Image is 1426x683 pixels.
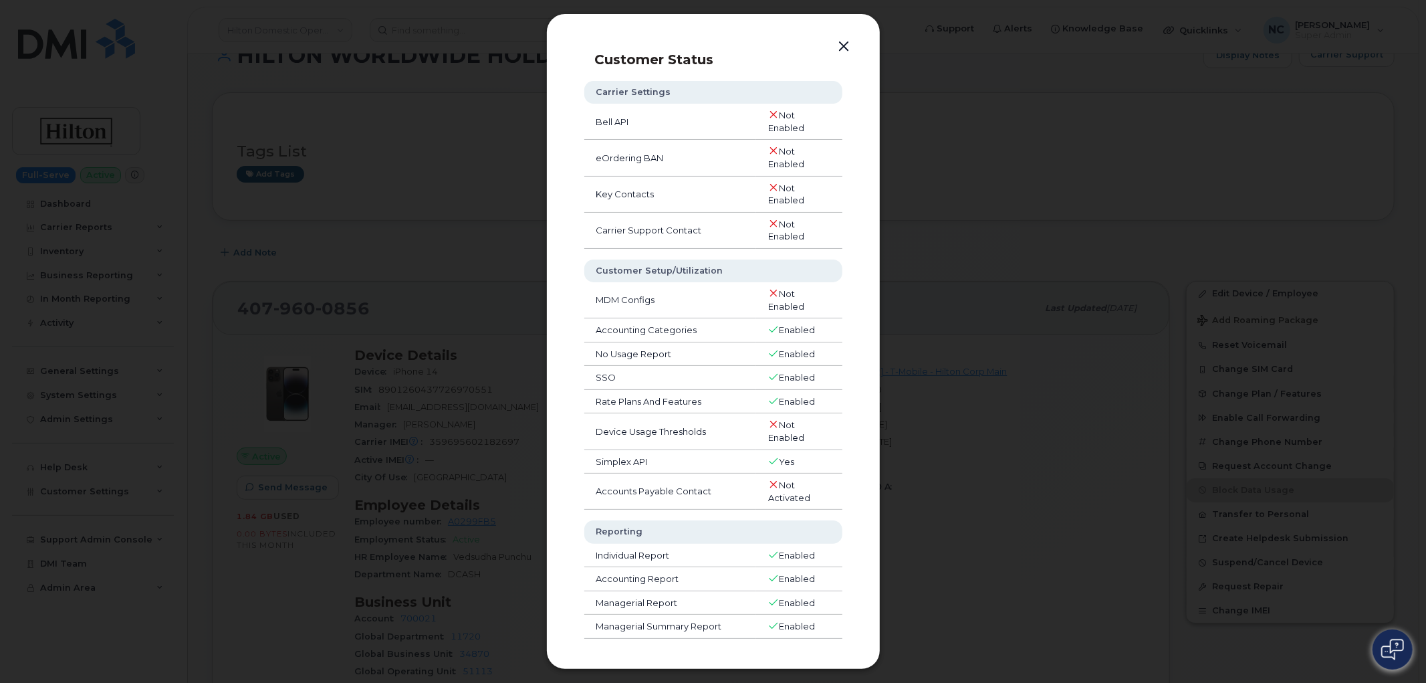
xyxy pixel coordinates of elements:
span: Not Enabled [768,183,804,206]
span: Enabled [779,597,815,608]
td: SSO [584,366,756,390]
td: Executive Summary Report [584,639,756,663]
td: eOrdering BAN [584,140,756,176]
td: Simplex API [584,450,756,474]
span: Not Activated [768,480,810,503]
td: Managerial Summary Report [584,615,756,639]
span: Not Enabled [768,288,804,312]
span: Enabled [779,550,815,561]
img: Open chat [1381,639,1404,660]
span: Enabled [779,645,815,656]
td: Accounting Categories [584,318,756,343]
span: Enabled [779,621,815,631]
td: Accounts Payable Contact [584,474,756,510]
span: Not Enabled [768,219,804,242]
td: Bell API [584,104,756,140]
th: Reporting [584,520,842,543]
span: Not Enabled [768,419,804,443]
span: Enabled [779,396,815,407]
span: Not Enabled [768,110,804,133]
td: Key Contacts [584,177,756,213]
span: Yes [779,456,794,467]
span: Not Enabled [768,146,804,169]
td: MDM Configs [584,282,756,318]
td: Accounting Report [584,567,756,591]
td: Carrier Support Contact [584,213,756,249]
p: Customer Status [595,52,856,68]
th: Carrier Settings [584,81,842,104]
span: Enabled [779,372,815,383]
td: Individual Report [584,544,756,568]
span: Enabled [779,573,815,584]
span: Enabled [779,349,815,359]
td: No Usage Report [584,343,756,367]
td: Rate Plans And Features [584,390,756,414]
th: Customer Setup/Utilization [584,260,842,282]
span: Enabled [779,324,815,335]
td: Managerial Report [584,591,756,615]
td: Device Usage Thresholds [584,413,756,450]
